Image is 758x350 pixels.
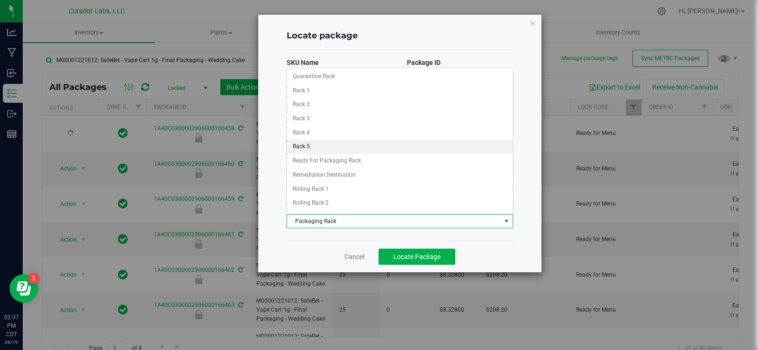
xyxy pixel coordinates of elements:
[407,59,441,66] span: Package ID
[9,274,38,303] iframe: Resource center
[287,196,513,210] li: Rolling Rack 2
[287,126,513,140] li: Rack 4
[287,182,513,197] li: Rolling Rack 1
[287,168,513,182] li: Remediation Destination
[393,253,441,260] span: Locate Package
[287,215,501,228] span: Packaging Rack
[287,70,513,84] li: Quarantine Rack
[287,30,513,42] h4: Locate package
[500,215,512,228] span: select
[287,154,513,168] li: Ready For Packaging Rack
[287,112,513,126] li: Rack 3
[28,273,39,284] iframe: Resource center unread badge
[287,59,319,66] span: SKU Name
[287,140,513,154] li: Rack 5
[287,98,513,112] li: Rack 2
[287,84,513,98] li: Rack 1
[379,249,455,265] button: Locate Package
[287,210,513,224] li: Steel 1
[344,252,364,261] a: Cancel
